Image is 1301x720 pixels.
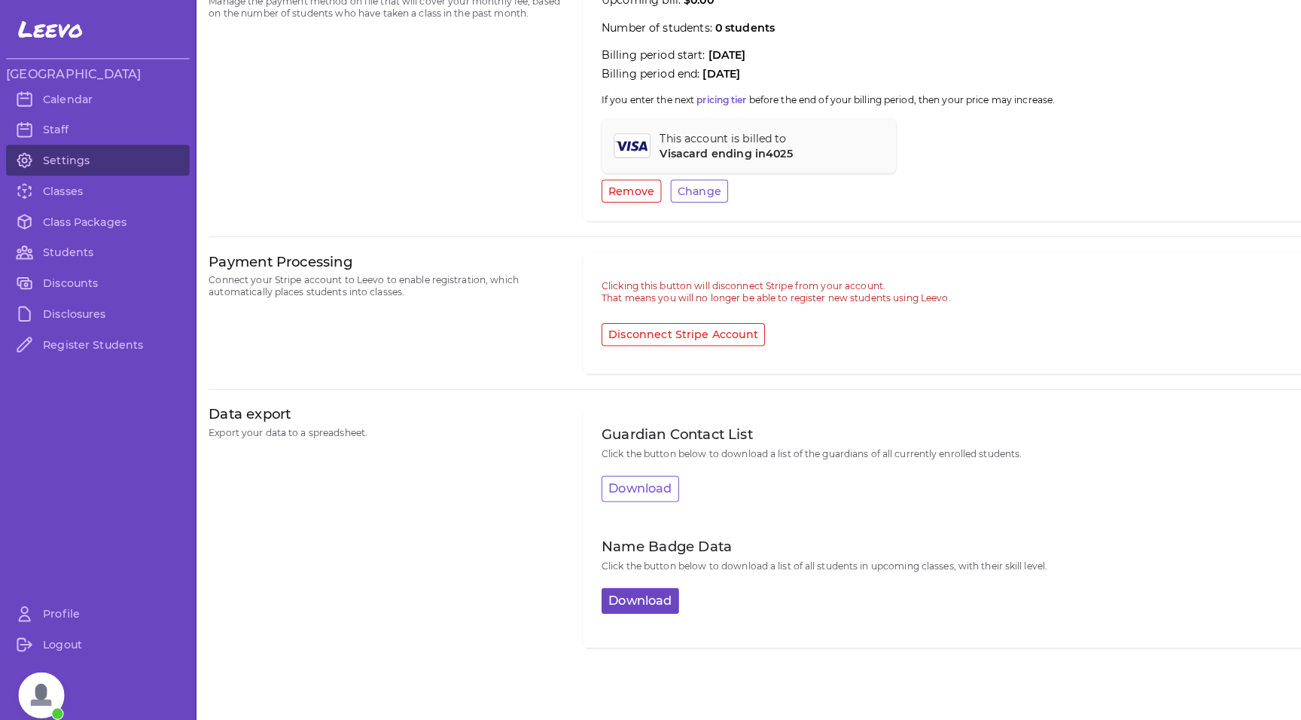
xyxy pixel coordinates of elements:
a: Disclosures [6,293,186,323]
p: Export your data to a spreadsheet. [205,419,554,431]
button: Download [590,577,666,603]
p: Name Badge Data [590,526,1038,547]
h3: Payment Processing [205,248,554,266]
p: Click the button below to download a list of all students in upcoming classes, with their skill l... [590,550,1038,562]
p: Number of students: [590,20,1038,35]
button: Change [658,176,714,199]
a: Logout [6,618,186,648]
h3: [GEOGRAPHIC_DATA] [6,64,186,82]
a: Settings [6,142,186,172]
a: Staff [6,112,186,142]
p: Clicking this button will disconnect Stripe from your account. That means you will no longer be a... [590,275,1038,299]
span: 0 students [702,20,760,34]
button: Disconnect Stripe Account [590,317,751,340]
a: Register Students [6,323,186,353]
p: If you enter the next before the end of your billing period, then your price may increase. [590,92,1038,104]
a: pricing tier [684,92,733,103]
p: Click the button below to download a list of the guardians of all currently enrolled students. [590,440,1038,452]
a: Open chat [18,660,63,705]
a: Class Packages [6,203,186,233]
span: [DATE] [695,47,732,61]
p: Guardian Contact List [590,416,1038,437]
span: [DATE] [690,66,727,79]
p: This account is billed to [647,128,778,143]
p: Connect your Stripe account to Leevo to enable registration, which automatically places students ... [205,269,554,293]
p: Visa card ending in 4025 [647,143,778,158]
button: Download [590,467,666,493]
a: Students [6,233,186,263]
a: Profile [6,587,186,618]
a: Classes [6,172,186,203]
h3: Data export [205,398,554,416]
a: Discounts [6,263,186,293]
button: Remove [590,176,649,199]
p: Billing period end: [590,65,1038,80]
p: Billing period start: [590,47,1038,62]
span: Leevo [18,15,81,42]
a: Calendar [6,82,186,112]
